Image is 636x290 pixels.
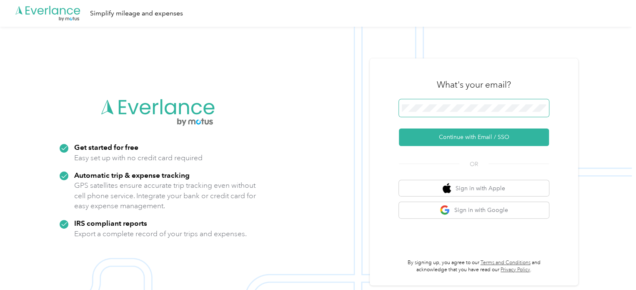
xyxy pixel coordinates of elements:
[459,160,488,169] span: OR
[437,79,511,91] h3: What's your email?
[74,219,147,227] strong: IRS compliant reports
[90,8,183,19] div: Simplify mileage and expenses
[74,171,190,179] strong: Automatic trip & expense tracking
[74,180,256,211] p: GPS satellites ensure accurate trip tracking even without cell phone service. Integrate your bank...
[399,259,549,274] p: By signing up, you agree to our and acknowledge that you have read our .
[74,229,247,239] p: Export a complete record of your trips and expenses.
[443,183,451,194] img: apple logo
[74,143,138,151] strong: Get started for free
[501,267,530,273] a: Privacy Policy
[481,260,531,266] a: Terms and Conditions
[399,129,549,146] button: Continue with Email / SSO
[74,153,203,163] p: Easy set up with no credit card required
[440,205,450,215] img: google logo
[399,180,549,197] button: apple logoSign in with Apple
[399,202,549,218] button: google logoSign in with Google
